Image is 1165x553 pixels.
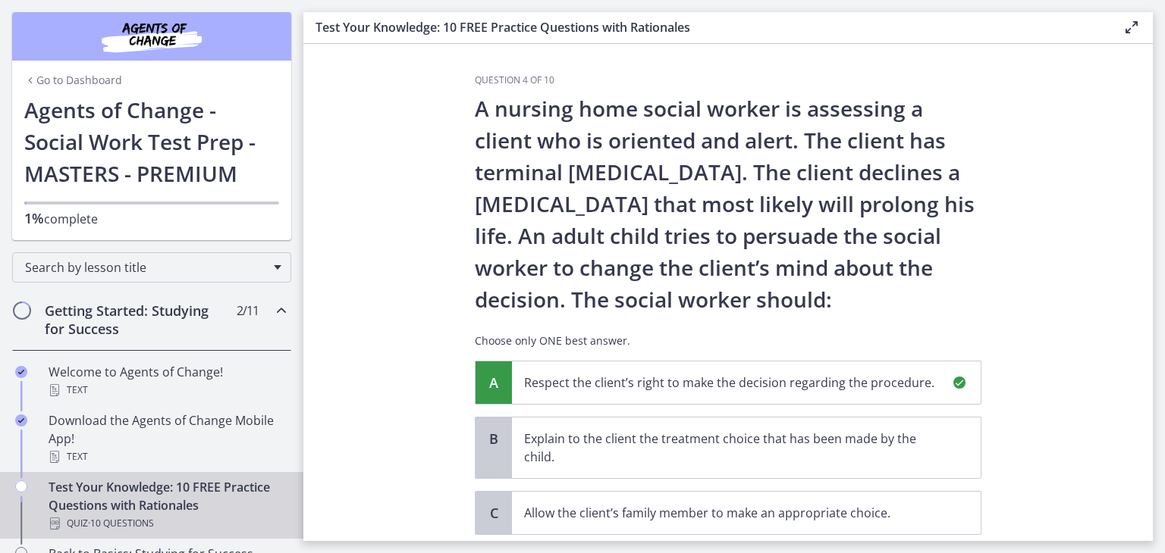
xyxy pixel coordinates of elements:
p: Respect the client’s right to make the decision regarding the procedure. [524,373,938,392]
div: Search by lesson title [12,252,291,283]
div: Test Your Knowledge: 10 FREE Practice Questions with Rationales [49,478,285,533]
p: Choose only ONE best answer. [475,333,981,348]
p: A nursing home social worker is assessing a client who is oriented and alert. The client has term... [475,92,981,315]
span: · 10 Questions [88,514,154,533]
span: 2 / 11 [237,301,259,320]
span: A [485,373,503,392]
h2: Getting Started: Studying for Success [45,301,230,338]
h3: Question 4 of 10 [475,74,981,86]
span: C [485,504,503,522]
span: 1% [24,209,44,227]
a: Go to Dashboard [24,73,122,88]
i: Completed [15,366,27,378]
div: Text [49,381,285,399]
div: Text [49,448,285,466]
p: Allow the client’s family member to make an appropriate choice. [524,504,938,522]
h3: Test Your Knowledge: 10 FREE Practice Questions with Rationales [316,18,1098,36]
span: B [485,430,503,448]
img: Agents of Change Social Work Test Prep [61,18,243,55]
p: Explain to the client the treatment choice that has been made by the child. [524,430,938,466]
span: Search by lesson title [25,259,266,276]
div: Welcome to Agents of Change! [49,363,285,399]
i: Completed [15,414,27,426]
h1: Agents of Change - Social Work Test Prep - MASTERS - PREMIUM [24,94,279,189]
div: Download the Agents of Change Mobile App! [49,411,285,466]
div: Quiz [49,514,285,533]
p: complete [24,209,279,228]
